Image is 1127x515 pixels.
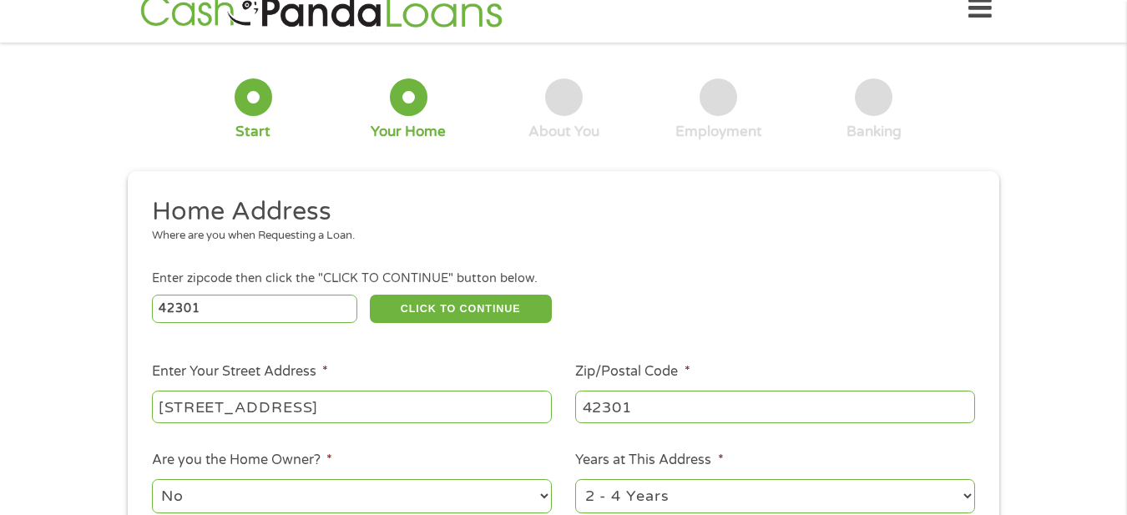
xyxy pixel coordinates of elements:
div: Your Home [371,123,446,141]
label: Zip/Postal Code [575,363,690,381]
div: About You [528,123,599,141]
label: Enter Your Street Address [152,363,328,381]
input: Enter Zipcode (e.g 01510) [152,295,358,323]
div: Enter zipcode then click the "CLICK TO CONTINUE" button below. [152,270,975,288]
div: Where are you when Requesting a Loan. [152,228,963,245]
input: 1 Main Street [152,391,552,422]
div: Employment [675,123,762,141]
div: Banking [847,123,902,141]
label: Years at This Address [575,452,723,469]
button: CLICK TO CONTINUE [370,295,552,323]
div: Start [235,123,270,141]
h2: Home Address [152,195,963,229]
label: Are you the Home Owner? [152,452,332,469]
